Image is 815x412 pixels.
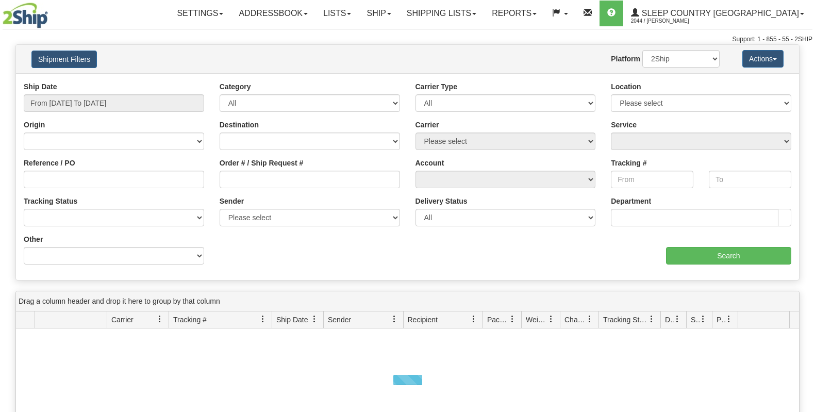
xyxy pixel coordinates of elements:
[611,196,651,206] label: Department
[791,153,814,258] iframe: chat widget
[666,247,791,265] input: Search
[581,310,598,328] a: Charge filter column settings
[328,315,351,325] span: Sender
[669,310,686,328] a: Delivery Status filter column settings
[691,315,700,325] span: Shipment Issues
[415,196,468,206] label: Delivery Status
[220,196,244,206] label: Sender
[3,35,812,44] div: Support: 1 - 855 - 55 - 2SHIP
[611,171,693,188] input: From
[254,310,272,328] a: Tracking # filter column settings
[611,158,646,168] label: Tracking #
[408,315,438,325] span: Recipient
[220,120,259,130] label: Destination
[742,50,784,68] button: Actions
[315,1,359,26] a: Lists
[611,120,637,130] label: Service
[359,1,398,26] a: Ship
[611,54,640,64] label: Platform
[16,291,799,311] div: grid grouping header
[720,310,738,328] a: Pickup Status filter column settings
[24,158,75,168] label: Reference / PO
[220,158,304,168] label: Order # / Ship Request #
[220,81,251,92] label: Category
[173,315,207,325] span: Tracking #
[694,310,712,328] a: Shipment Issues filter column settings
[717,315,725,325] span: Pickup Status
[3,3,48,28] img: logo2044.jpg
[24,234,43,244] label: Other
[386,310,403,328] a: Sender filter column settings
[151,310,169,328] a: Carrier filter column settings
[603,315,648,325] span: Tracking Status
[542,310,560,328] a: Weight filter column settings
[24,81,57,92] label: Ship Date
[24,196,77,206] label: Tracking Status
[415,158,444,168] label: Account
[31,51,97,68] button: Shipment Filters
[306,310,323,328] a: Ship Date filter column settings
[399,1,484,26] a: Shipping lists
[643,310,660,328] a: Tracking Status filter column settings
[169,1,231,26] a: Settings
[276,315,308,325] span: Ship Date
[623,1,812,26] a: Sleep Country [GEOGRAPHIC_DATA] 2044 / [PERSON_NAME]
[526,315,547,325] span: Weight
[415,120,439,130] label: Carrier
[484,1,544,26] a: Reports
[564,315,586,325] span: Charge
[611,81,641,92] label: Location
[631,16,708,26] span: 2044 / [PERSON_NAME]
[111,315,134,325] span: Carrier
[709,171,791,188] input: To
[231,1,315,26] a: Addressbook
[487,315,509,325] span: Packages
[415,81,457,92] label: Carrier Type
[465,310,483,328] a: Recipient filter column settings
[665,315,674,325] span: Delivery Status
[639,9,799,18] span: Sleep Country [GEOGRAPHIC_DATA]
[24,120,45,130] label: Origin
[504,310,521,328] a: Packages filter column settings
